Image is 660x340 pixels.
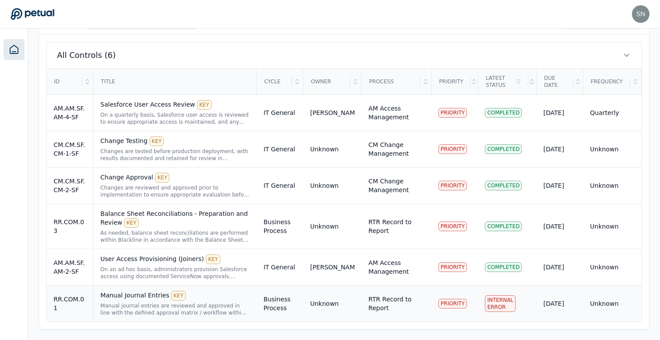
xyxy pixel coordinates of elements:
div: Title [94,69,256,94]
td: IT General [256,95,303,131]
div: PRIORITY [438,108,467,118]
img: snir@petual.ai [632,5,649,23]
div: RR.COM.01 [54,295,86,312]
div: Process [362,69,420,94]
div: PRIORITY [438,144,467,154]
div: [PERSON_NAME] [310,108,355,117]
div: Unknown [310,181,339,190]
div: [DATE] [543,263,576,272]
div: Latest Status [479,69,528,94]
td: IT General [256,131,303,168]
div: Internal Error [485,295,516,312]
div: RTR Record to Report [369,295,424,312]
div: User Access Provisioning (Joiners) [100,254,250,264]
div: Completed [485,262,522,272]
td: Business Process [256,204,303,249]
div: Changes are tested before production deployment, with results documented and retained for review ... [100,148,250,162]
div: Unknown [310,299,339,308]
div: CM Change Management [369,140,424,158]
div: KEY [124,218,139,228]
td: Business Process [256,286,303,322]
div: As needed, balance sheet reconciliations are performed within Blackline in accordance with the Ba... [100,229,250,243]
div: AM.AM.SF.AM-4-SF [54,104,86,122]
button: All Controls (6) [47,42,642,68]
div: KEY [171,291,186,301]
td: Unknown [583,131,642,168]
div: PRIORITY [438,181,467,190]
div: Cycle [257,69,292,94]
td: Unknown [583,249,642,286]
div: KEY [206,254,220,264]
div: [DATE] [543,145,576,154]
div: Manual Journal Entries [100,291,250,301]
div: [PERSON_NAME] [310,263,355,272]
div: Frequency [584,69,630,94]
td: Unknown [583,168,642,204]
div: Priority [432,69,470,94]
div: [DATE] [543,299,576,308]
div: ID [47,69,82,94]
div: Completed [485,144,522,154]
td: IT General [256,168,303,204]
div: AM Access Management [369,258,424,276]
div: KEY [197,100,212,110]
td: Unknown [583,286,642,322]
div: Owner [304,69,350,94]
div: On a quarterly basis, Salesforce user access is reviewed to ensure appropriate access is maintain... [100,111,250,125]
div: On an ad hoc basis, administrators provision Salesforce access using documented ServiceNow approv... [100,266,250,280]
div: Balance Sheet Reconciliations - Preparation and Review [100,209,250,228]
div: CM.CM.SF.CM-2-SF [54,177,86,194]
div: CM.CM.SF.CM-1-SF [54,140,86,158]
div: AM.AM.SF.AM-2-SF [54,258,86,276]
td: Unknown [583,204,642,249]
div: Unknown [310,145,339,154]
div: [DATE] [543,181,576,190]
td: Quarterly [583,95,642,131]
div: Changes are reviewed and approved prior to implementation to ensure appropriate evaluation before... [100,184,250,198]
a: Dashboard [4,39,25,60]
div: Completed [485,181,522,190]
div: PRIORITY [438,262,467,272]
div: RR.COM.03 [54,218,86,235]
div: Due Date [537,69,574,94]
div: CM Change Management [369,177,424,194]
div: PRIORITY [438,222,467,231]
div: Salesforce User Access Review [100,100,250,110]
div: Completed [485,108,522,118]
div: Manual journal entries are reviewed and approved in line with the defined approval matrix / workf... [100,302,250,316]
div: RTR Record to Report [369,218,424,235]
a: Go to Dashboard [11,8,54,20]
div: [DATE] [543,222,576,231]
div: [DATE] [543,108,576,117]
div: Change Approval [100,173,250,183]
div: KEY [155,173,169,183]
div: Unknown [310,222,339,231]
div: PRIORITY [438,299,467,308]
div: AM Access Management [369,104,424,122]
div: Change Testing [100,136,250,146]
span: All Controls (6) [57,49,116,61]
div: Completed [485,222,522,231]
td: IT General [256,249,303,286]
div: KEY [150,136,164,146]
